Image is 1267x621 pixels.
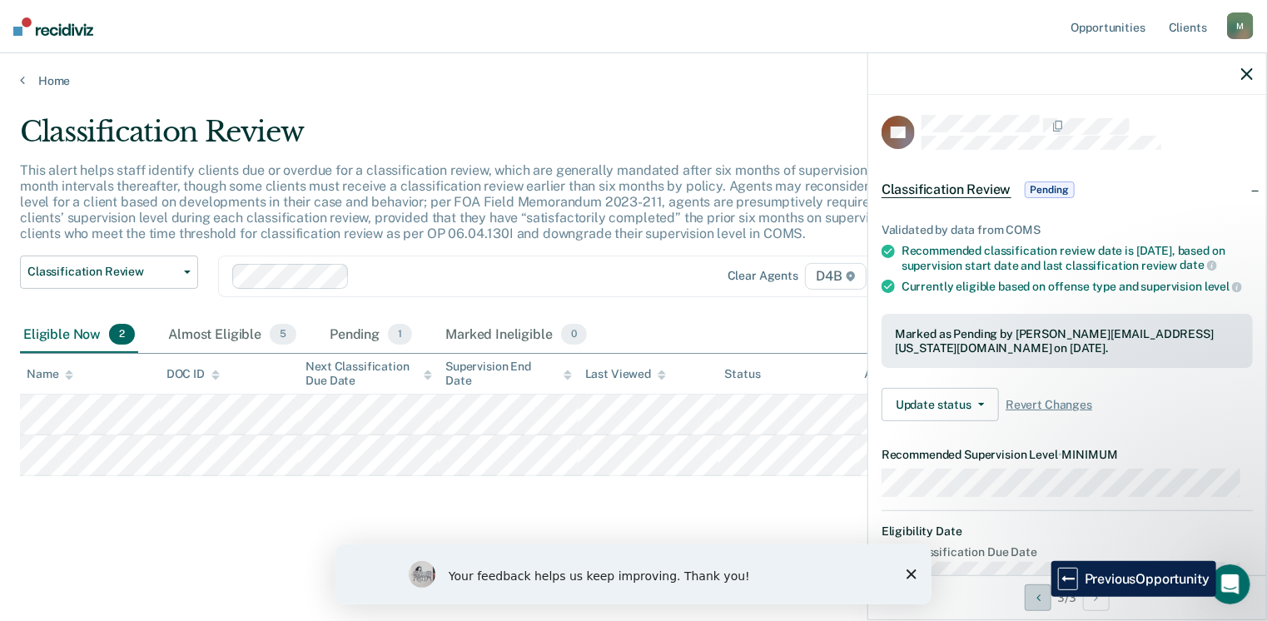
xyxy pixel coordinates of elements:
[902,244,1253,272] div: Recommended classification review date is [DATE], based on supervision start date and last classi...
[20,317,138,354] div: Eligible Now
[868,163,1266,216] div: Classification ReviewPending
[1006,398,1092,412] span: Revert Changes
[1025,181,1075,198] span: Pending
[902,279,1253,294] div: Currently eligible based on offense type and supervision
[864,367,942,381] div: Assigned to
[270,324,296,345] span: 5
[27,265,177,279] span: Classification Review
[20,162,966,242] p: This alert helps staff identify clients due or overdue for a classification review, which are gen...
[20,73,1247,88] a: Home
[882,545,1253,559] dt: Next Classification Due Date
[445,360,572,388] div: Supervision End Date
[728,269,798,283] div: Clear agents
[27,367,73,381] div: Name
[868,575,1266,619] div: 3 / 3
[1210,564,1250,604] iframe: Intercom live chat
[1180,258,1216,271] span: date
[882,181,1011,198] span: Classification Review
[109,324,135,345] span: 2
[306,360,432,388] div: Next Classification Due Date
[20,115,971,162] div: Classification Review
[805,263,866,290] span: D4B
[388,324,412,345] span: 1
[326,317,415,354] div: Pending
[165,317,300,354] div: Almost Eligible
[561,324,587,345] span: 0
[1227,12,1254,39] div: M
[166,367,220,381] div: DOC ID
[335,544,932,604] iframe: Survey by Kim from Recidiviz
[1025,584,1051,611] button: Previous Opportunity
[882,448,1253,462] dt: Recommended Supervision Level MINIMUM
[1083,584,1110,611] button: Next Opportunity
[442,317,590,354] div: Marked Ineligible
[882,223,1253,237] div: Validated by data from COMS
[1058,448,1062,461] span: •
[13,17,93,36] img: Recidiviz
[882,388,999,421] button: Update status
[585,367,666,381] div: Last Viewed
[725,367,761,381] div: Status
[895,327,1240,355] div: Marked as Pending by [PERSON_NAME][EMAIL_ADDRESS][US_STATE][DOMAIN_NAME] on [DATE].
[1205,280,1242,293] span: level
[882,524,1253,539] dt: Eligibility Date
